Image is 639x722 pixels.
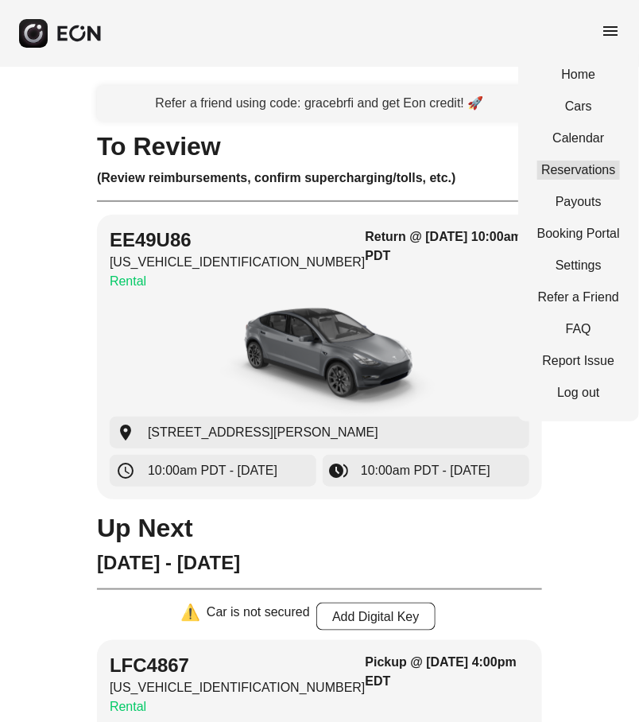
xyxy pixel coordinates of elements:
a: FAQ [537,320,620,339]
p: Rental [110,697,366,716]
h3: (Review reimbursements, confirm supercharging/tolls, etc.) [97,169,542,188]
a: Payouts [537,192,620,212]
a: Reservations [537,161,620,180]
div: ⚠️ [180,603,200,631]
span: 10:00am PDT - [DATE] [361,461,490,480]
span: 10:00am PDT - [DATE] [148,461,277,480]
a: Refer a Friend [537,288,620,307]
a: Settings [537,256,620,275]
p: [US_VEHICLE_IDENTIFICATION_NUMBER] [110,678,366,697]
a: Log out [537,383,620,402]
button: EE49U86[US_VEHICLE_IDENTIFICATION_NUMBER]RentalReturn @ [DATE] 10:00am PDTcar[STREET_ADDRESS][PER... [97,215,542,499]
span: [STREET_ADDRESS][PERSON_NAME] [148,423,378,442]
a: Report Issue [537,351,620,371]
p: Rental [110,272,366,291]
span: browse_gallery [329,461,348,480]
a: Home [537,65,620,84]
a: Refer a friend using code: gracebrfi and get Eon credit! 🚀 [97,86,542,121]
div: Car is not secured [207,603,310,631]
h3: Pickup @ [DATE] 4:00pm EDT [366,653,529,691]
a: Cars [537,97,620,116]
h2: [DATE] - [DATE] [97,550,542,576]
span: location_on [116,423,135,442]
h3: Return @ [DATE] 10:00am PDT [366,227,529,266]
h2: EE49U86 [110,227,366,253]
h1: To Review [97,137,542,156]
button: Add Digital Key [316,603,436,631]
span: schedule [116,461,135,480]
a: Calendar [537,129,620,148]
h1: Up Next [97,518,542,538]
p: [US_VEHICLE_IDENTIFICATION_NUMBER] [110,253,366,272]
a: Booking Portal [537,224,620,243]
h2: LFC4867 [110,653,366,678]
img: car [200,297,439,417]
span: menu [601,21,620,41]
